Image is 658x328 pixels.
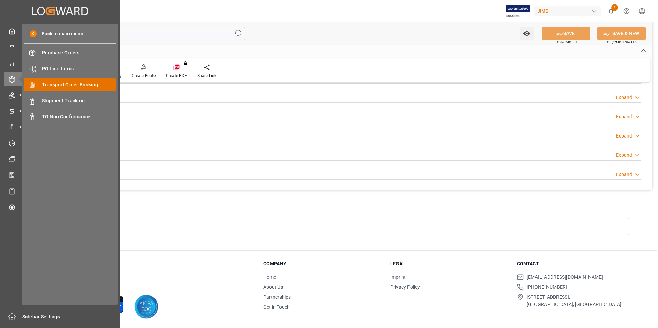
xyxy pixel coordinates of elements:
a: Home [263,274,276,280]
div: Create Route [132,73,156,79]
span: Transport Order Booking [42,81,116,88]
a: Partnerships [263,294,291,300]
a: Get in Touch [263,304,290,310]
a: Purchase Orders [24,46,116,59]
span: Ctrl/CMD + S [557,40,577,45]
span: 1 [611,4,618,11]
div: Expand [616,94,632,101]
img: AICPA SOC [134,295,158,319]
h3: Company [263,260,382,267]
a: Tracking Shipment [4,200,117,214]
span: Shipment Tracking [42,97,116,105]
a: About Us [263,284,283,290]
button: open menu [520,27,534,40]
span: Ctrl/CMD + Shift + S [607,40,637,45]
div: JIMS [534,6,601,16]
a: Data Management [4,40,117,54]
button: SAVE [542,27,590,40]
a: CO2 Calculator [4,168,117,182]
a: My Cockpit [4,24,117,38]
button: Help Center [619,3,634,19]
a: Transport Order Booking [24,78,116,91]
div: Expand [616,152,632,159]
a: Imprint [390,274,406,280]
span: [STREET_ADDRESS], [GEOGRAPHIC_DATA], [GEOGRAPHIC_DATA] [527,294,622,308]
input: Search Fields [32,27,245,40]
div: Share Link [197,73,216,79]
a: Timeslot Management V2 [4,136,117,150]
h3: Contact [517,260,635,267]
span: PO Line Items [42,65,116,73]
a: Sailing Schedules [4,184,117,198]
p: © 2025 Logward. All rights reserved. [45,276,246,282]
div: Expand [616,171,632,178]
img: Exertis%20JAM%20-%20Email%20Logo.jpg_1722504956.jpg [506,5,530,17]
p: Version 1.1.132 [45,282,246,288]
span: [EMAIL_ADDRESS][DOMAIN_NAME] [527,274,603,281]
a: TO Non Conformance [24,110,116,123]
a: Shipment Tracking [24,94,116,107]
button: JIMS [534,4,603,18]
button: show 1 new notifications [603,3,619,19]
a: PO Line Items [24,62,116,75]
div: Expand [616,132,632,140]
a: Document Management [4,152,117,166]
span: Sidebar Settings [22,313,118,320]
a: Privacy Policy [390,284,420,290]
span: TO Non Conformance [42,113,116,120]
span: Purchase Orders [42,49,116,56]
a: My Reports [4,56,117,70]
h3: Legal [390,260,509,267]
span: [PHONE_NUMBER] [527,284,567,291]
button: SAVE & NEW [597,27,646,40]
span: Back to main menu [37,30,83,37]
div: Expand [616,113,632,120]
